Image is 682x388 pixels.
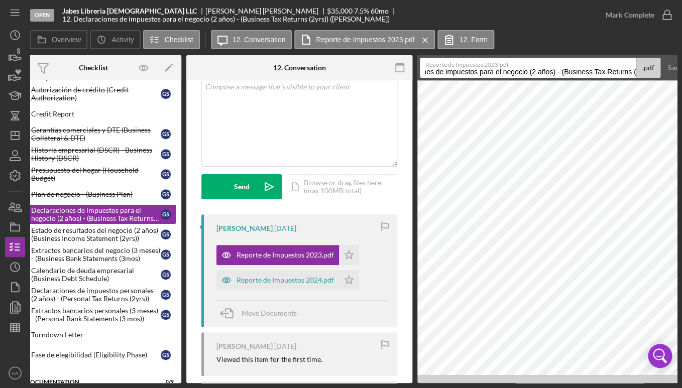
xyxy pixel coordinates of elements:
[62,7,197,15] b: Jabes Libreria [DEMOGRAPHIC_DATA] LLC
[216,224,273,232] div: [PERSON_NAME]
[161,189,171,199] div: G S
[11,184,176,204] a: Plan de negocio - (Business Plan)GS
[161,290,171,300] div: G S
[62,15,390,23] div: 12. Declaraciones de impuestos para el negocio (2 años) - (Business Tax Returns (2yrs)) ([PERSON_...
[459,36,487,44] label: 12. Form
[161,129,171,139] div: G S
[201,174,282,199] button: Send
[11,124,176,144] a: Garantías comerciales y DTE (Business Collateral & DTE)GS
[11,244,176,265] a: Extractos bancarios del negocio (3 meses) - (Business Bank Statements (3mos)GS
[294,30,435,49] button: Reporte de Impuestos 2023.pdf
[156,379,174,385] div: 0 / 9
[111,36,134,44] label: Activity
[354,7,369,15] div: 7.5 %
[161,149,171,159] div: G S
[52,36,81,44] label: Overview
[90,30,140,49] button: Activity
[161,229,171,239] div: G S
[31,331,176,339] div: Turndown Letter
[237,276,334,284] div: Reporte de Impuestos 2024.pdf
[211,30,292,49] button: 12. Conversation
[31,267,161,283] div: Calendario de deuda empresarial (Business Debt Schedule)
[273,64,326,72] div: 12. Conversation
[205,7,327,15] div: [PERSON_NAME] [PERSON_NAME]
[11,345,176,365] a: Fase de elegibilidad (Eligibility Phase)GS
[216,342,273,350] div: [PERSON_NAME]
[596,5,677,25] button: Mark Complete
[161,270,171,280] div: G S
[242,309,297,317] span: Move Documents
[216,355,322,363] div: Viewed this item for the first time.
[11,224,176,244] a: Estado de resultados del negocio (2 años) (Business Income Statement (2yrs))GS
[143,30,200,49] button: Checklist
[11,204,176,224] a: Declaraciones de impuestos para el negocio (2 años) - (Business Tax Returns (2yrs))GS
[26,379,149,385] div: DOCUMENTATION
[606,5,654,25] div: Mark Complete
[234,174,250,199] div: Send
[11,84,176,104] a: Autorización de crédito (Credit Authorization)GS
[31,110,176,118] div: Credit Report
[31,126,161,142] div: Garantías comerciales y DTE (Business Collateral & DTE)
[79,64,108,72] div: Checklist
[648,344,672,368] div: Open Intercom Messenger
[30,9,54,22] div: Open
[165,36,193,44] label: Checklist
[437,30,494,49] button: 12. Form
[31,206,161,222] div: Declaraciones de impuestos para el negocio (2 años) - (Business Tax Returns (2yrs))
[12,370,19,376] text: AA
[161,209,171,219] div: G S
[11,285,176,305] a: Declaraciones de impuestos personales (2 años) - (Personal Tax Returns (2yrs))GS
[161,310,171,320] div: G S
[11,265,176,285] a: Calendario de deuda empresarial (Business Debt Schedule)GS
[31,226,161,242] div: Estado de resultados del negocio (2 años) (Business Income Statement (2yrs))
[161,169,171,179] div: G S
[216,245,359,265] button: Reporte de Impuestos 2023.pdf
[371,7,389,15] div: 60 mo
[31,287,161,303] div: Declaraciones de impuestos personales (2 años) - (Personal Tax Returns (2yrs))
[5,363,25,383] button: AA
[30,30,87,49] button: Overview
[31,246,161,263] div: Extractos bancarios del negocio (3 meses) - (Business Bank Statements (3mos)
[11,305,176,325] a: Extractos bancarios personales (3 meses) - (Personal Bank Statements (3 mos))GS
[11,144,176,164] a: Historia empresarial (DSCR) - Business History (DSCR)GS
[31,351,161,359] div: Fase de elegibilidad (Eligibility Phase)
[274,224,296,232] time: 2025-05-20 05:46
[31,166,161,182] div: Presupuesto del hogar (Household Budget)
[237,251,334,259] div: Reporte de Impuestos 2023.pdf
[11,325,176,345] a: Turndown Letter
[425,58,636,68] label: Reporte de Impuestos 2023.pdf
[161,89,171,99] div: G S
[316,36,414,44] label: Reporte de Impuestos 2023.pdf
[161,249,171,260] div: G S
[31,146,161,162] div: Historia empresarial (DSCR) - Business History (DSCR)
[31,86,161,102] div: Autorización de crédito (Credit Authorization)
[216,301,307,326] button: Move Documents
[11,104,176,124] a: Credit Report
[274,342,296,350] time: 2025-05-20 04:56
[31,307,161,323] div: Extractos bancarios personales (3 meses) - (Personal Bank Statements (3 mos))
[327,7,353,15] span: $35,000
[233,36,286,44] label: 12. Conversation
[31,190,161,198] div: Plan de negocio - (Business Plan)
[161,350,171,360] div: G S
[216,270,359,290] button: Reporte de Impuestos 2024.pdf
[11,164,176,184] a: Presupuesto del hogar (Household Budget)GS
